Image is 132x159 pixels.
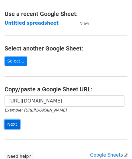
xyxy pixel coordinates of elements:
[5,57,27,66] a: Select...
[5,120,20,129] input: Next
[90,152,127,158] a: Google Sheets
[5,86,127,93] h4: Copy/paste a Google Sheet URL:
[5,10,127,17] h4: Use a recent Google Sheet:
[5,108,66,112] small: Example: [URL][DOMAIN_NAME]
[5,45,127,52] h4: Select another Google Sheet:
[80,21,89,26] small: View
[74,20,89,26] a: View
[5,20,59,26] a: Untitled spreadsheet
[5,95,124,107] input: Paste your Google Sheet URL here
